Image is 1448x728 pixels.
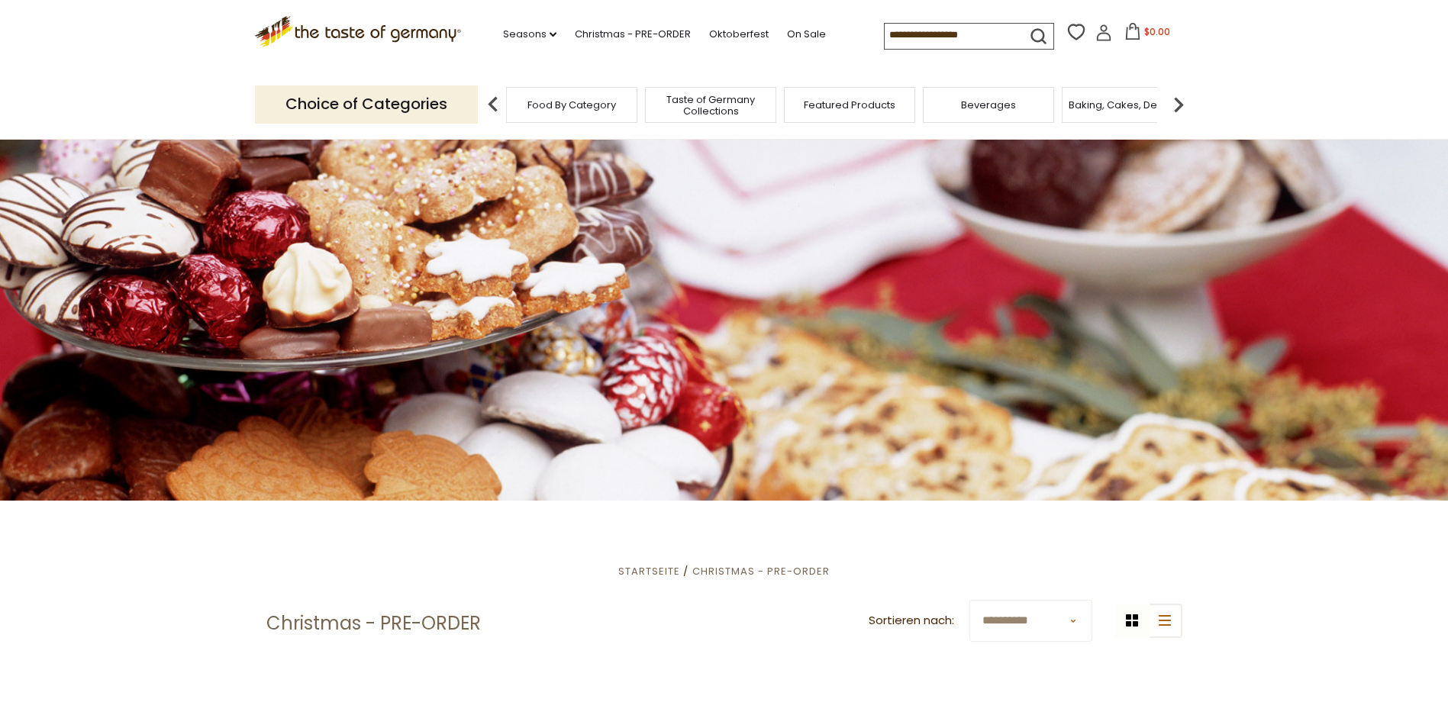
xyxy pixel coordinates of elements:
[692,564,830,578] a: Christmas - PRE-ORDER
[478,89,508,120] img: previous arrow
[709,26,769,43] a: Oktoberfest
[804,99,895,111] a: Featured Products
[503,26,556,43] a: Seasons
[650,94,772,117] a: Taste of Germany Collections
[961,99,1016,111] a: Beverages
[787,26,826,43] a: On Sale
[266,612,481,635] h1: Christmas - PRE-ORDER
[527,99,616,111] a: Food By Category
[1163,89,1194,120] img: next arrow
[1144,25,1170,38] span: $0.00
[575,26,691,43] a: Christmas - PRE-ORDER
[1069,99,1187,111] a: Baking, Cakes, Desserts
[1115,23,1180,46] button: $0.00
[869,611,954,630] label: Sortieren nach:
[255,85,478,123] p: Choice of Categories
[618,564,680,578] a: Startseite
